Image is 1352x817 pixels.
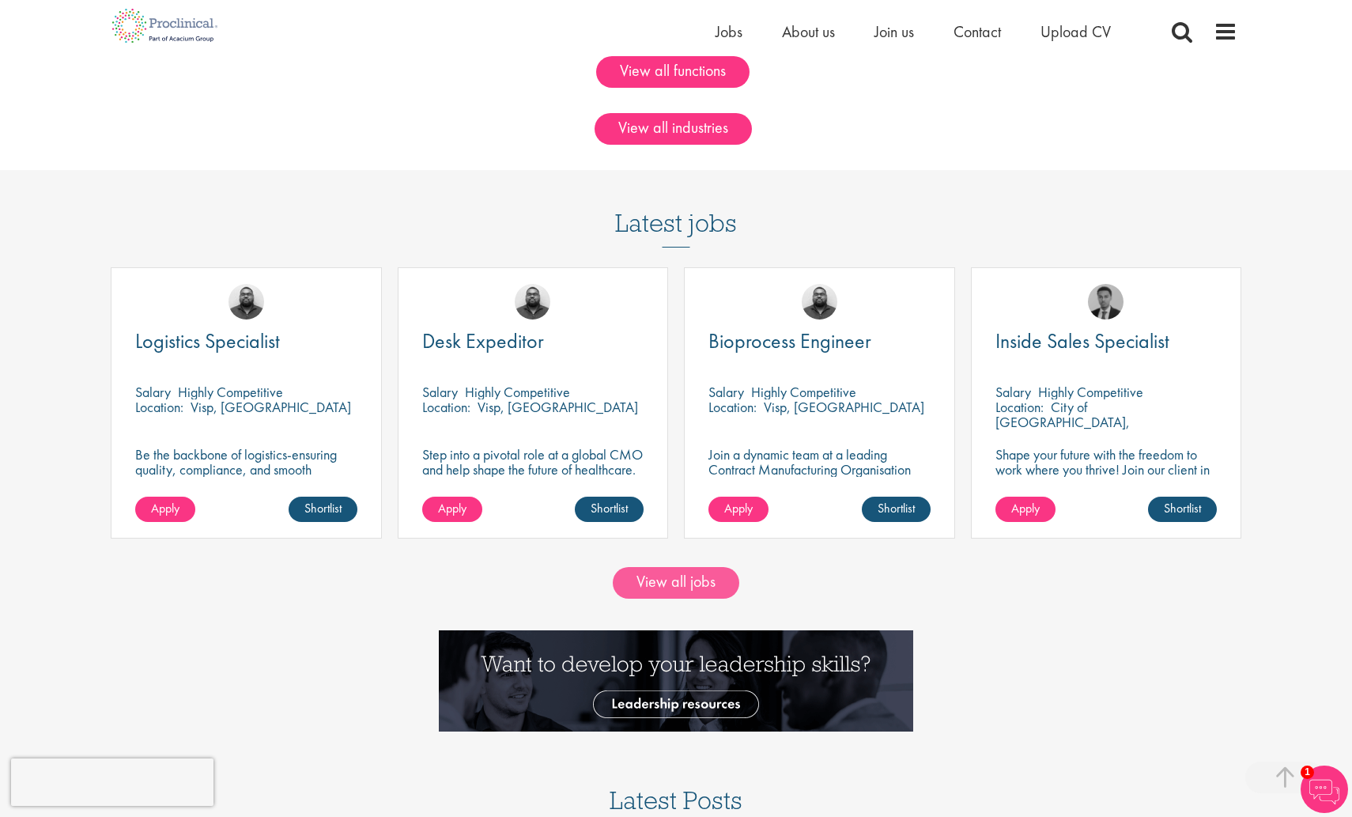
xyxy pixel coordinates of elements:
a: Shortlist [1148,497,1217,522]
p: Step into a pivotal role at a global CMO and help shape the future of healthcare. [422,447,644,477]
span: Location: [135,398,183,416]
p: Be the backbone of logistics-ensuring quality, compliance, and smooth operations in a dynamic env... [135,447,357,492]
p: Highly Competitive [178,383,283,401]
span: Location: [708,398,757,416]
span: Apply [724,500,753,516]
span: Logistics Specialist [135,327,280,354]
img: Ashley Bennett [228,284,264,320]
img: Carl Gbolade [1088,284,1124,320]
p: Highly Competitive [751,383,856,401]
p: Join a dynamic team at a leading Contract Manufacturing Organisation (CMO) and contribute to grou... [708,447,931,522]
h3: Latest jobs [615,170,737,248]
a: Contact [954,21,1001,42]
p: City of [GEOGRAPHIC_DATA], [GEOGRAPHIC_DATA] [995,398,1130,446]
span: Apply [1011,500,1040,516]
a: Apply [995,497,1056,522]
a: Apply [708,497,769,522]
img: Chatbot [1301,766,1348,813]
iframe: reCAPTCHA [11,758,213,806]
img: Ashley Bennett [515,284,550,320]
p: Visp, [GEOGRAPHIC_DATA] [478,398,638,416]
a: Bioprocess Engineer [708,331,931,351]
a: About us [782,21,835,42]
a: Want to develop your leadership skills? See our Leadership Resources [439,671,913,687]
a: Join us [874,21,914,42]
a: Apply [135,497,195,522]
span: Desk Expeditor [422,327,544,354]
span: Bioprocess Engineer [708,327,871,354]
span: 1 [1301,766,1314,779]
a: Shortlist [289,497,357,522]
span: Salary [135,383,171,401]
span: Inside Sales Specialist [995,327,1169,354]
span: Salary [422,383,458,401]
span: Salary [708,383,744,401]
span: Apply [151,500,179,516]
span: Apply [438,500,466,516]
p: Visp, [GEOGRAPHIC_DATA] [764,398,924,416]
a: View all industries [595,113,752,145]
a: Upload CV [1040,21,1111,42]
p: Shape your future with the freedom to work where you thrive! Join our client in this fully remote... [995,447,1218,507]
p: Visp, [GEOGRAPHIC_DATA] [191,398,351,416]
a: Inside Sales Specialist [995,331,1218,351]
span: Location: [422,398,470,416]
a: Shortlist [862,497,931,522]
span: Location: [995,398,1044,416]
a: Apply [422,497,482,522]
a: Desk Expeditor [422,331,644,351]
a: Shortlist [575,497,644,522]
a: Jobs [716,21,742,42]
a: View all jobs [613,567,739,599]
a: Logistics Specialist [135,331,357,351]
p: Highly Competitive [1038,383,1143,401]
img: Ashley Bennett [802,284,837,320]
a: View all functions [596,56,750,88]
img: Want to develop your leadership skills? See our Leadership Resources [439,630,913,732]
p: Highly Competitive [465,383,570,401]
span: Salary [995,383,1031,401]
